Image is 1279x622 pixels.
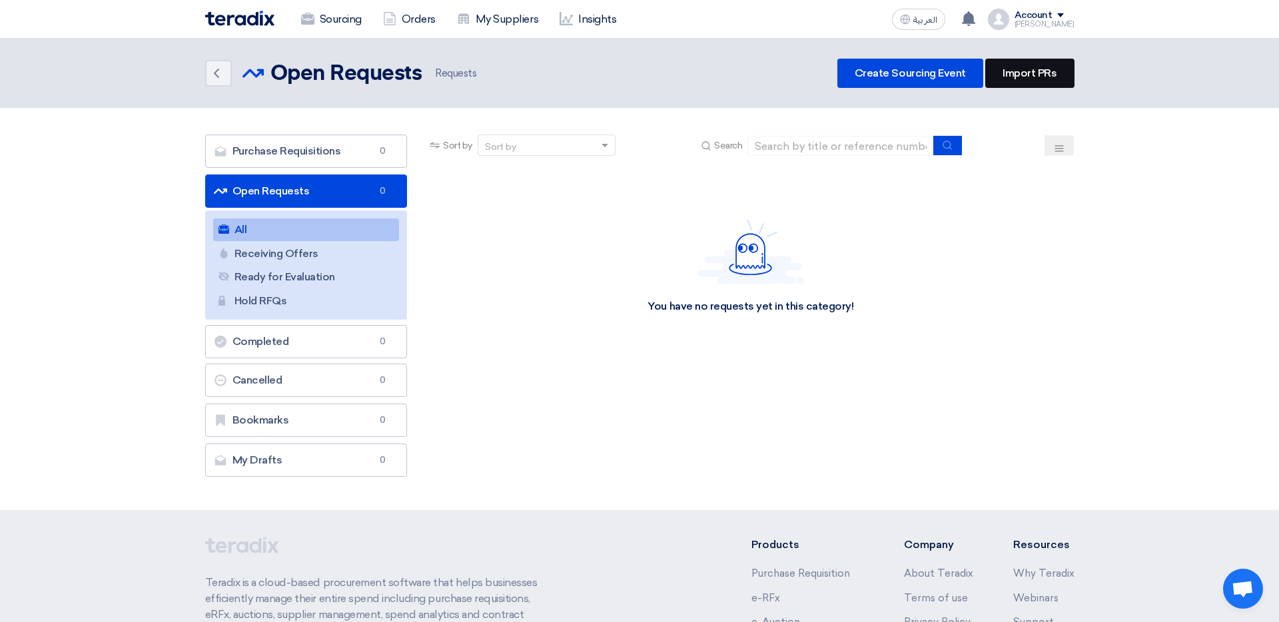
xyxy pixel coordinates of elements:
[443,139,472,153] span: Sort by
[892,9,945,30] button: العربية
[985,59,1074,88] a: Import PRs
[1013,567,1074,579] a: Why Teradix
[432,66,476,81] span: Requests
[913,15,937,25] span: العربية
[205,404,408,437] a: Bookmarks0
[747,136,934,156] input: Search by title or reference number
[446,5,549,34] a: My Suppliers
[205,325,408,358] a: Completed0
[270,61,422,87] h2: Open Requests
[549,5,627,34] a: Insights
[1015,21,1074,28] div: [PERSON_NAME]
[374,454,390,467] span: 0
[1223,569,1263,609] a: Open chat
[751,537,864,553] li: Products
[205,364,408,397] a: Cancelled0
[213,290,400,312] a: Hold RFQs
[213,242,400,265] a: Receiving Offers
[485,140,516,154] div: Sort by
[374,184,390,198] span: 0
[751,592,780,604] a: e-RFx
[205,174,408,208] a: Open Requests0
[751,567,850,579] a: Purchase Requisition
[1015,10,1053,21] div: Account
[374,374,390,387] span: 0
[714,139,742,153] span: Search
[213,266,400,288] a: Ready for Evaluation
[904,567,973,579] a: About Teradix
[374,414,390,427] span: 0
[988,9,1009,30] img: profile_test.png
[647,300,853,314] div: You have no requests yet in this category!
[205,444,408,477] a: My Drafts0
[904,537,973,553] li: Company
[697,219,804,284] img: Hello
[372,5,446,34] a: Orders
[837,59,983,88] a: Create Sourcing Event
[374,145,390,158] span: 0
[1013,592,1059,604] a: Webinars
[213,218,400,241] a: All
[205,11,274,26] img: Teradix logo
[374,335,390,348] span: 0
[904,592,968,604] a: Terms of use
[205,135,408,168] a: Purchase Requisitions0
[290,5,372,34] a: Sourcing
[1013,537,1074,553] li: Resources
